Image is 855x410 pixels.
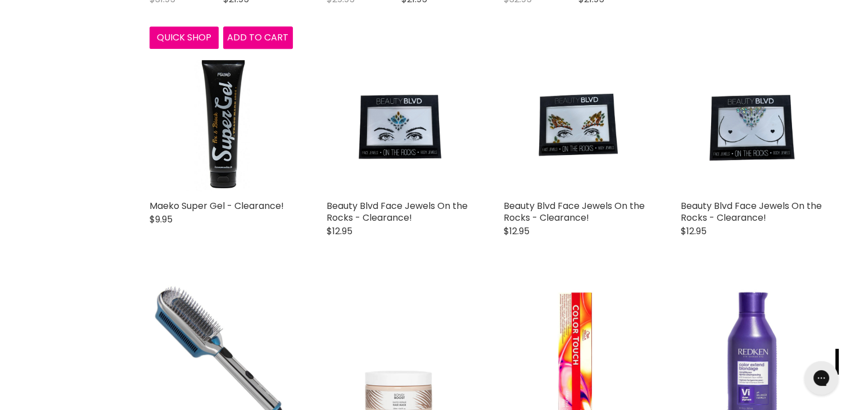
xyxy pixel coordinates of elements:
[504,199,645,224] a: Beauty Blvd Face Jewels On the Rocks - Clearance!
[150,26,219,49] button: Quick shop
[698,51,806,194] img: Beauty Blvd Face Jewels On the Rocks - Clearance!
[180,51,261,194] img: Maeko Super Gel - Clearance!
[150,51,293,194] a: Maeko Super Gel - Clearance!
[504,225,530,238] span: $12.95
[521,51,628,194] img: Beauty Blvd Face Jewels On the Rocks - Clearance!
[681,199,822,224] a: Beauty Blvd Face Jewels On the Rocks - Clearance!
[150,213,173,226] span: $9.95
[327,199,468,224] a: Beauty Blvd Face Jewels On the Rocks - Clearance!
[681,225,707,238] span: $12.95
[344,51,451,194] img: Beauty Blvd Face Jewels On the Rocks - Clearance!
[227,31,288,44] span: Add to cart
[327,51,470,194] a: Beauty Blvd Face Jewels On the Rocks - Clearance!
[150,199,284,212] a: Maeko Super Gel - Clearance!
[504,51,647,194] a: Beauty Blvd Face Jewels On the Rocks - Clearance!
[223,26,293,49] button: Add to cart
[681,51,824,194] a: Beauty Blvd Face Jewels On the Rocks - Clearance!
[799,357,844,399] iframe: Gorgias live chat messenger
[327,225,352,238] span: $12.95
